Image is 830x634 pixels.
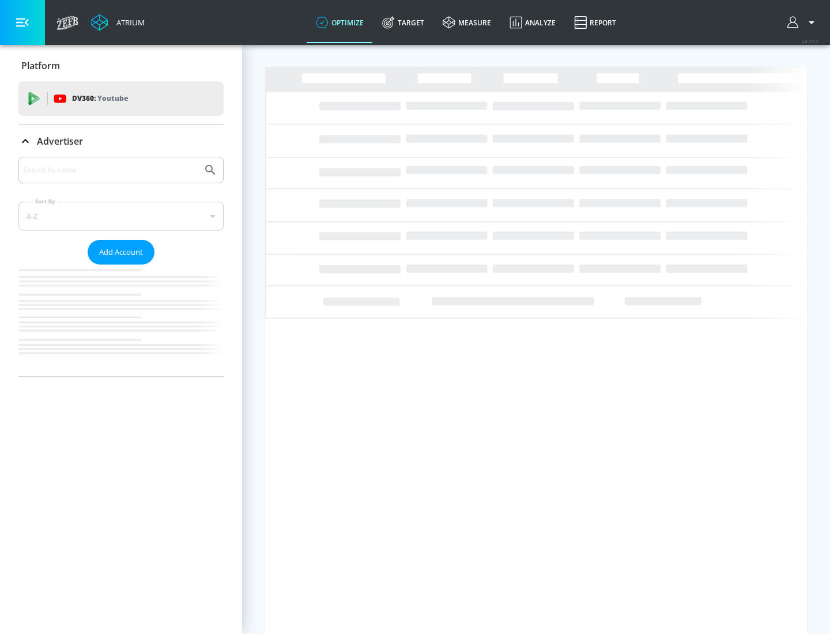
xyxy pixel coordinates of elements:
[500,2,565,43] a: Analyze
[18,157,224,376] div: Advertiser
[802,38,818,44] span: v 4.32.0
[18,202,224,231] div: A-Z
[88,240,154,265] button: Add Account
[23,163,198,178] input: Search by name
[373,2,433,43] a: Target
[18,81,224,116] div: DV360: Youtube
[112,17,145,28] div: Atrium
[91,14,145,31] a: Atrium
[33,198,58,205] label: Sort By
[18,265,224,376] nav: list of Advertiser
[18,125,224,157] div: Advertiser
[21,59,60,72] p: Platform
[37,135,83,148] p: Advertiser
[307,2,373,43] a: optimize
[72,92,128,105] p: DV360:
[97,92,128,104] p: Youtube
[18,50,224,82] div: Platform
[433,2,500,43] a: measure
[565,2,625,43] a: Report
[99,246,143,259] span: Add Account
